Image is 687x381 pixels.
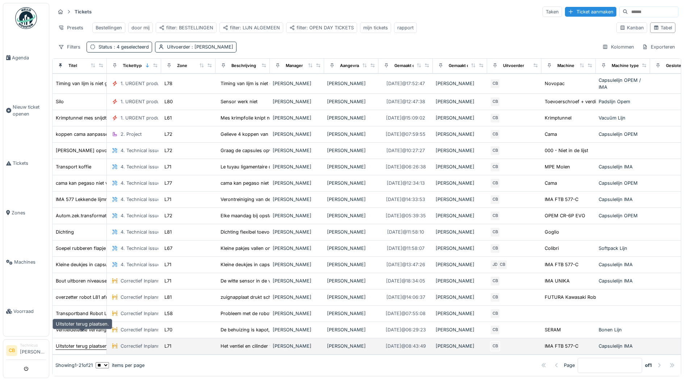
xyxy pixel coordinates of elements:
div: L71 [164,343,171,349]
div: [PERSON_NAME] [273,114,321,121]
div: Titel [68,63,77,69]
img: Badge_color-CXgf-gQk.svg [15,7,37,29]
div: [PERSON_NAME] [436,147,484,154]
div: Status [99,43,149,50]
div: [PERSON_NAME] [273,180,321,187]
div: Correctief Inplanning / Weekend [121,294,192,301]
strong: Tickets [72,8,95,15]
div: Softpack Lijn [599,245,647,252]
div: CB [490,113,500,123]
div: Kleine pakjes vallen om ,karton vervangen door ... [221,245,331,252]
div: [DATE] @ 12:34:13 [387,180,425,187]
div: 4. Technical issue [121,261,160,268]
div: [DATE] @ 14:33:53 [386,196,425,203]
div: Presets [55,22,87,33]
div: [PERSON_NAME] [327,196,376,203]
div: Dichting flexibel toevoer koffie [221,229,288,235]
a: Agenda [3,33,49,82]
div: Mes krimpfolie knipt niet goed machine blokeerd... [221,114,332,121]
div: zuignapplaat drukt scheef op de doosjes en zet ... [221,294,332,301]
div: CB [490,178,500,188]
div: Toevoerschroef + verdichter [545,98,607,105]
div: [PERSON_NAME] [436,326,484,333]
div: L81 [164,229,172,235]
div: [DATE] @ 07:55:08 [386,310,426,317]
div: [PERSON_NAME] [436,310,484,317]
div: [PERSON_NAME] [327,114,376,121]
div: [DATE] @ 06:29:23 [386,326,426,333]
div: [PERSON_NAME] [436,80,484,87]
div: De witte sensor in de vultrechter hangt vast me... [221,277,329,284]
div: [PERSON_NAME] [273,196,321,203]
div: Ventieldetectie vervangen. [56,326,113,333]
div: [PERSON_NAME] [436,212,484,219]
div: Bonen Lijn [599,326,647,333]
div: [PERSON_NAME] [273,131,321,138]
div: [PERSON_NAME] [327,229,376,235]
div: Taken [543,7,562,17]
div: [PERSON_NAME] [436,196,484,203]
div: [PERSON_NAME] [273,98,321,105]
div: 4. Technical issue [121,229,160,235]
div: [DATE] @ 15:09:02 [386,114,425,121]
div: [DATE] @ 10:27:27 [386,147,425,154]
div: Capsulelijn IMA [599,261,647,268]
strong: of 1 [645,362,652,369]
div: L72 [164,212,172,219]
div: [PERSON_NAME] [273,147,321,154]
div: Colibri [545,245,559,252]
div: CB [490,211,500,221]
span: Machines [14,259,46,265]
a: Voorraad [3,287,49,336]
span: : 4 geselecteerd [112,44,149,50]
div: mijn tickets [363,24,388,31]
div: filter: OPEN DAY TICKETS [289,24,354,31]
div: Kleine deukjes in capsule, is al langer zo maar... [221,261,326,268]
div: cama kan pegaso niet volgen [56,180,120,187]
div: Capsulelijn OPEM [599,131,647,138]
div: Het ventiel en cilinder van de uitstoter kunnen... [221,343,326,349]
div: Ticket aanmaken [565,7,616,17]
div: CB [490,292,500,302]
div: Krimptunnel [545,114,571,121]
div: CB [497,260,507,270]
div: L77 [164,180,172,187]
div: [DATE] @ 08:43:49 [386,343,426,349]
div: L72 [164,131,172,138]
div: Capsulelijn OPEM [599,180,647,187]
div: Uitstoter terug plaatsen. [56,343,109,349]
div: overzetter robot L81 afregelen [56,294,122,301]
div: IMA FTB 577-C [545,261,578,268]
div: CB [490,129,500,139]
div: [PERSON_NAME] [273,294,321,301]
div: Filters [55,42,84,52]
span: Agenda [12,54,46,61]
div: L70 [164,326,172,333]
div: 4. Technical issue [121,180,160,187]
div: Graag de capsules opvolgen, deze zouden blokker... [221,147,337,154]
div: Timing van lijm is niet goed richting links spuit goed ,rechter kant niet open dozen [56,80,237,87]
div: CB [490,243,500,254]
div: [PERSON_NAME] [327,212,376,219]
span: Nieuw ticket openen [13,104,46,117]
div: Kanban [620,24,644,31]
div: [PERSON_NAME] [327,163,376,170]
div: filter: BESTELLINGEN [159,24,213,31]
div: CB [490,341,500,351]
div: [PERSON_NAME] [436,277,484,284]
div: Beschrijving [231,63,256,69]
div: [PERSON_NAME] [327,180,376,187]
div: [PERSON_NAME] [327,326,376,333]
li: [PERSON_NAME] [20,343,46,358]
div: CB [490,309,500,319]
div: Exporteren [639,42,678,52]
div: Timing van lijm is niet goed richting links sp... [221,80,322,87]
div: FUTURA Kawasaki Robot [545,294,600,301]
div: [DATE] @ 14:06:37 [386,294,425,301]
div: IMA 577 Lekkende lijmnozzles/darmen - project FPFH [56,196,175,203]
div: CB [490,162,500,172]
div: filter: LIJN ALGEMEEN [223,24,280,31]
div: [PERSON_NAME] [436,261,484,268]
div: L71 [164,163,171,170]
div: Kolommen [599,42,637,52]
